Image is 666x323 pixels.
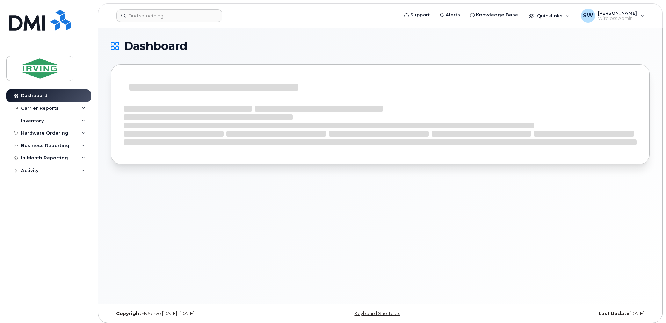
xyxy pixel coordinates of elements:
span: Dashboard [124,41,187,51]
div: MyServe [DATE]–[DATE] [111,311,290,316]
div: [DATE] [470,311,650,316]
a: Keyboard Shortcuts [354,311,400,316]
strong: Copyright [116,311,141,316]
strong: Last Update [599,311,629,316]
